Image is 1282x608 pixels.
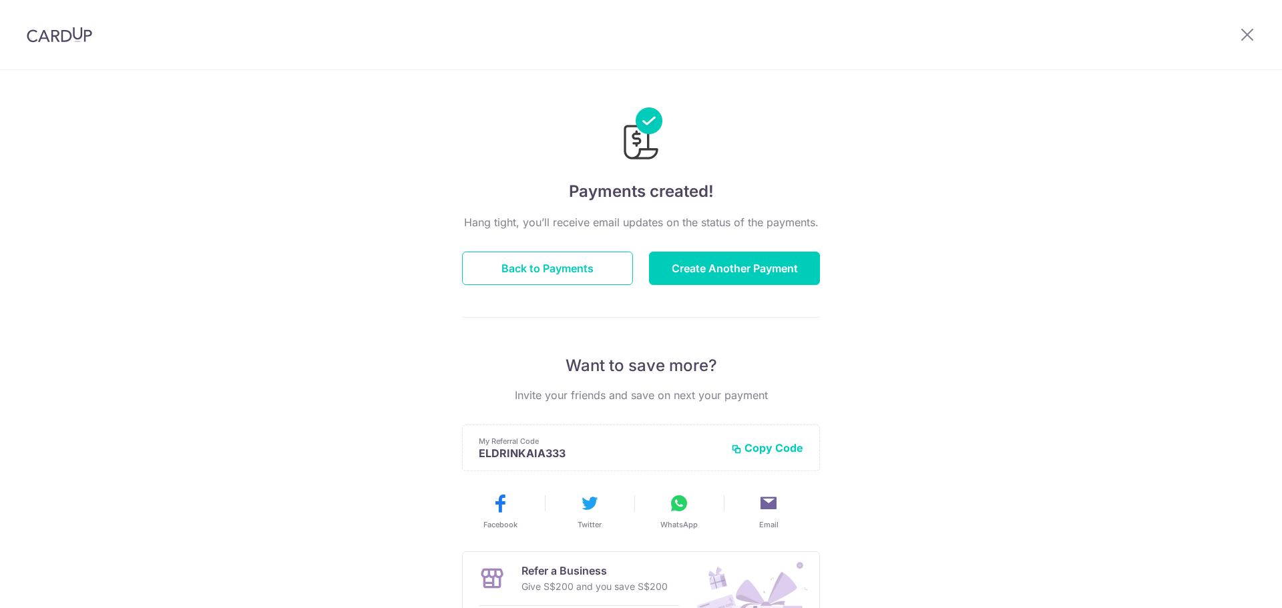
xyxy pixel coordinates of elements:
[578,519,602,530] span: Twitter
[483,519,517,530] span: Facebook
[27,27,92,43] img: CardUp
[479,436,720,446] p: My Referral Code
[521,563,668,579] p: Refer a Business
[461,493,540,530] button: Facebook
[640,493,718,530] button: WhatsApp
[462,387,820,403] p: Invite your friends and save on next your payment
[550,493,629,530] button: Twitter
[462,252,633,285] button: Back to Payments
[479,446,720,460] p: ELDRINKAIA333
[521,579,668,595] p: Give S$200 and you save S$200
[620,107,662,164] img: Payments
[660,519,698,530] span: WhatsApp
[729,493,808,530] button: Email
[462,355,820,376] p: Want to save more?
[649,252,820,285] button: Create Another Payment
[462,180,820,204] h4: Payments created!
[731,441,803,454] button: Copy Code
[462,214,820,230] p: Hang tight, you’ll receive email updates on the status of the payments.
[759,519,779,530] span: Email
